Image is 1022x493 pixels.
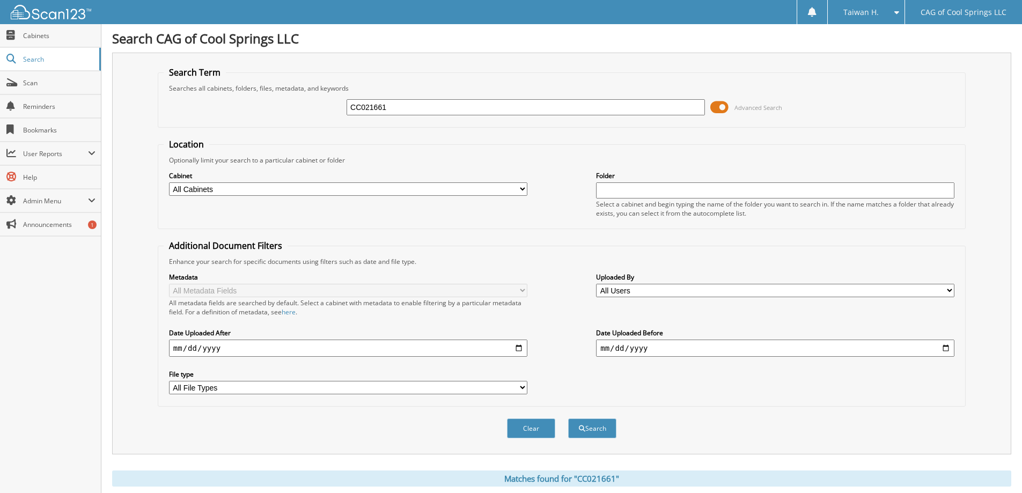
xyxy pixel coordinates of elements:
div: Optionally limit your search to a particular cabinet or folder [164,156,960,165]
span: User Reports [23,149,88,158]
input: start [169,340,527,357]
label: Metadata [169,273,527,282]
span: Announcements [23,220,95,229]
span: Cabinets [23,31,95,40]
legend: Location [164,138,209,150]
h1: Search CAG of Cool Springs LLC [112,30,1011,47]
span: Bookmarks [23,126,95,135]
div: Enhance your search for specific documents using filters such as date and file type. [164,257,960,266]
span: Search [23,55,94,64]
label: Date Uploaded After [169,328,527,337]
span: Advanced Search [734,104,782,112]
a: here [282,307,296,317]
label: File type [169,370,527,379]
legend: Additional Document Filters [164,240,288,252]
input: end [596,340,954,357]
span: Help [23,173,95,182]
label: Date Uploaded Before [596,328,954,337]
label: Uploaded By [596,273,954,282]
div: All metadata fields are searched by default. Select a cabinet with metadata to enable filtering b... [169,298,527,317]
span: Scan [23,78,95,87]
button: Clear [507,418,555,438]
div: Searches all cabinets, folders, files, metadata, and keywords [164,84,960,93]
span: Admin Menu [23,196,88,205]
legend: Search Term [164,67,226,78]
span: Reminders [23,102,95,111]
img: scan123-logo-white.svg [11,5,91,19]
button: Search [568,418,616,438]
div: 1 [88,220,97,229]
div: Matches found for "CC021661" [112,470,1011,487]
label: Cabinet [169,171,527,180]
div: Select a cabinet and begin typing the name of the folder you want to search in. If the name match... [596,200,954,218]
span: CAG of Cool Springs LLC [921,9,1006,16]
span: Taiwan H. [843,9,879,16]
label: Folder [596,171,954,180]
